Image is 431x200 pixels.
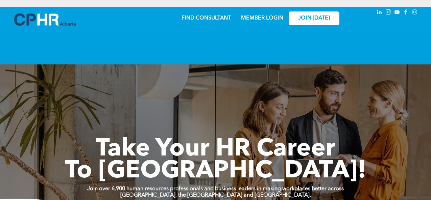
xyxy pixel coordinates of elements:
strong: Join over 6,900 human resources professionals and business leaders in making workplaces better ac... [87,186,344,192]
span: JOIN [DATE] [298,15,330,22]
a: youtube [393,8,401,18]
a: facebook [402,8,410,18]
strong: [GEOGRAPHIC_DATA], the [GEOGRAPHIC_DATA] and [GEOGRAPHIC_DATA]. [120,193,311,198]
span: To [GEOGRAPHIC_DATA]! [65,159,366,183]
a: Social network [411,8,418,18]
a: MEMBER LOGIN [241,16,283,21]
a: instagram [385,8,392,18]
span: Take Your HR Career [96,137,335,162]
img: A blue and white logo for cp alberta [14,13,76,26]
a: JOIN [DATE] [289,11,339,25]
a: FIND CONSULTANT [182,16,231,21]
a: linkedin [376,8,383,18]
